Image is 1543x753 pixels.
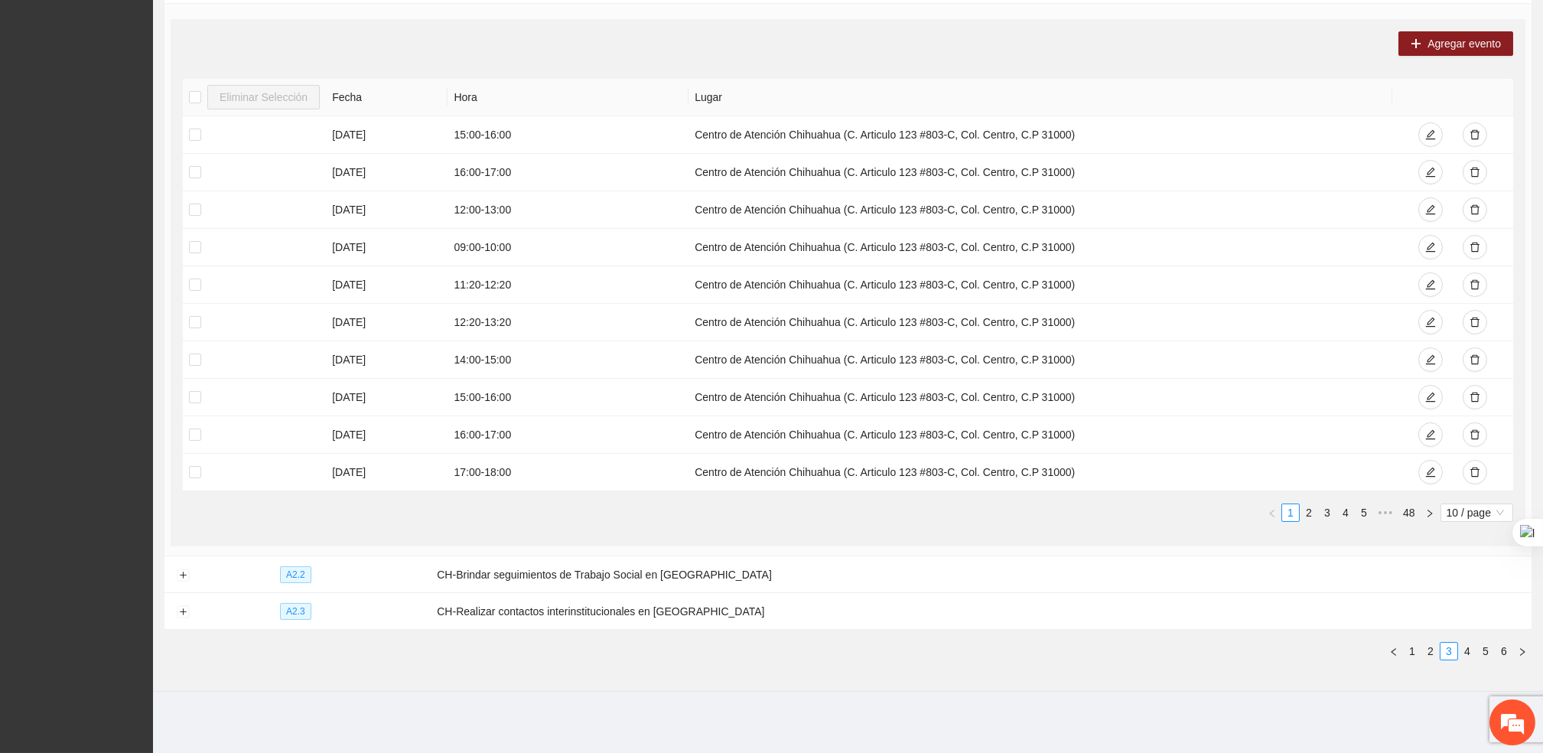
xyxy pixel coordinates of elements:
td: Centro de Atención Chihuahua (C. Articulo 123 #803-C, Col. Centro, C.P 31000) [688,416,1392,454]
td: 11:20 - 12:20 [448,266,688,304]
span: delete [1470,354,1480,367]
button: edit [1418,347,1443,372]
span: edit [1425,129,1436,142]
li: 4 [1336,504,1355,522]
span: edit [1425,392,1436,404]
span: delete [1470,429,1480,442]
li: 1 [1403,642,1421,660]
button: delete [1463,272,1487,297]
span: 10 / page [1447,504,1507,521]
a: 5 [1356,504,1372,521]
td: Centro de Atención Chihuahua (C. Articulo 123 #803-C, Col. Centro, C.P 31000) [688,379,1392,416]
span: ••• [1373,504,1398,522]
button: Expand row [177,606,189,618]
td: 16:00 - 17:00 [448,416,688,454]
span: edit [1425,242,1436,254]
td: [DATE] [326,116,448,154]
th: Hora [448,79,688,116]
a: 1 [1404,643,1421,660]
span: left [1389,647,1398,657]
button: edit [1418,272,1443,297]
th: Lugar [688,79,1392,116]
td: [DATE] [326,416,448,454]
button: plusAgregar evento [1398,31,1513,56]
td: Centro de Atención Chihuahua (C. Articulo 123 #803-C, Col. Centro, C.P 31000) [688,454,1392,491]
li: 2 [1421,642,1440,660]
li: 48 [1398,504,1421,522]
button: delete [1463,160,1487,184]
span: delete [1470,167,1480,179]
li: Previous Page [1263,504,1281,522]
a: 4 [1459,643,1476,660]
span: plus [1411,38,1421,51]
td: Centro de Atención Chihuahua (C. Articulo 123 #803-C, Col. Centro, C.P 31000) [688,341,1392,379]
button: edit [1418,422,1443,447]
span: A2.3 [280,603,311,620]
span: edit [1425,317,1436,329]
button: delete [1463,460,1487,484]
td: [DATE] [326,454,448,491]
button: delete [1463,422,1487,447]
td: Centro de Atención Chihuahua (C. Articulo 123 #803-C, Col. Centro, C.P 31000) [688,116,1392,154]
button: delete [1463,310,1487,334]
td: [DATE] [326,229,448,266]
td: CH-Brindar seguimientos de Trabajo Social en [GEOGRAPHIC_DATA] [431,556,1532,593]
td: 09:00 - 10:00 [448,229,688,266]
span: delete [1470,242,1480,254]
button: delete [1463,235,1487,259]
button: edit [1418,122,1443,147]
a: 2 [1300,504,1317,521]
button: edit [1418,385,1443,409]
span: delete [1470,129,1480,142]
a: 2 [1422,643,1439,660]
li: 1 [1281,504,1300,522]
div: Chatee con nosotros ahora [80,78,257,98]
td: Centro de Atención Chihuahua (C. Articulo 123 #803-C, Col. Centro, C.P 31000) [688,266,1392,304]
th: Fecha [326,79,448,116]
td: 14:00 - 15:00 [448,341,688,379]
span: delete [1470,279,1480,292]
span: Agregar evento [1427,35,1501,52]
li: Next Page [1513,642,1532,660]
td: CH-Realizar contactos interinstitucionales en [GEOGRAPHIC_DATA] [431,593,1532,630]
button: delete [1463,197,1487,222]
li: 5 [1476,642,1495,660]
li: 3 [1318,504,1336,522]
textarea: Escriba su mensaje y pulse “Intro” [8,418,291,471]
span: left [1268,509,1277,518]
button: edit [1418,160,1443,184]
button: delete [1463,122,1487,147]
button: Expand row [177,569,189,582]
td: 15:00 - 16:00 [448,116,688,154]
td: Centro de Atención Chihuahua (C. Articulo 123 #803-C, Col. Centro, C.P 31000) [688,229,1392,266]
span: A2.2 [280,566,311,583]
td: Centro de Atención Chihuahua (C. Articulo 123 #803-C, Col. Centro, C.P 31000) [688,154,1392,191]
li: Next Page [1421,504,1439,522]
li: 4 [1458,642,1476,660]
a: 3 [1440,643,1457,660]
button: delete [1463,385,1487,409]
span: right [1518,647,1527,657]
td: [DATE] [326,341,448,379]
a: 5 [1477,643,1494,660]
a: 3 [1319,504,1336,521]
span: delete [1470,317,1480,329]
td: 15:00 - 16:00 [448,379,688,416]
span: edit [1425,279,1436,292]
li: 6 [1495,642,1513,660]
a: 6 [1496,643,1512,660]
div: Page Size [1440,504,1513,522]
button: right [1421,504,1439,522]
button: edit [1418,235,1443,259]
td: Centro de Atención Chihuahua (C. Articulo 123 #803-C, Col. Centro, C.P 31000) [688,304,1392,341]
button: left [1385,642,1403,660]
button: edit [1418,460,1443,484]
td: [DATE] [326,191,448,229]
a: 4 [1337,504,1354,521]
td: 17:00 - 18:00 [448,454,688,491]
li: Next 5 Pages [1373,504,1398,522]
td: [DATE] [326,266,448,304]
span: delete [1470,467,1480,479]
span: edit [1425,354,1436,367]
button: right [1513,642,1532,660]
